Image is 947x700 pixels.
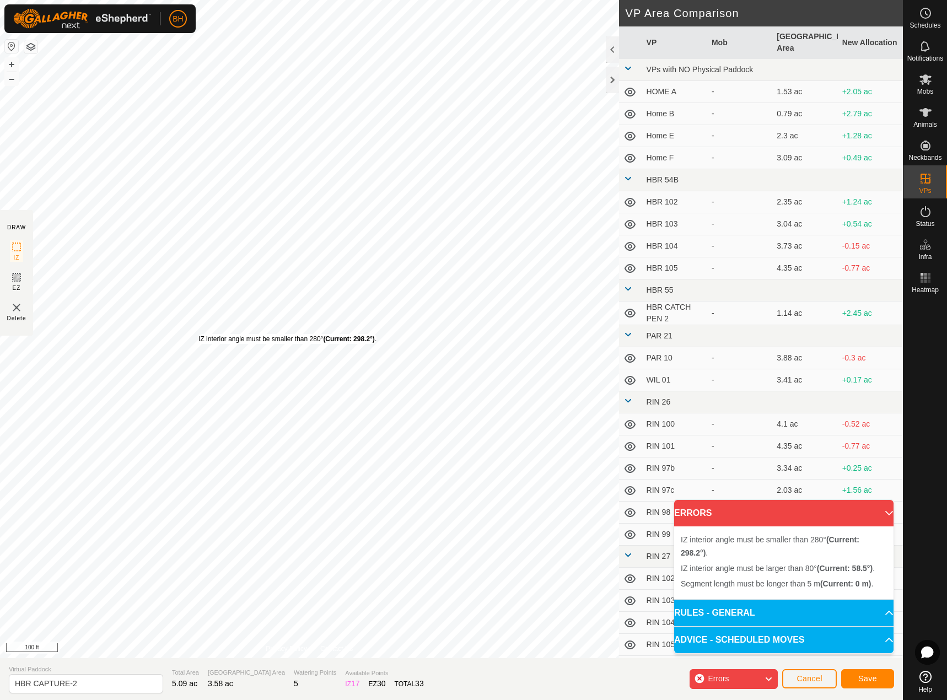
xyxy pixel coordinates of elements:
[838,213,903,235] td: +0.54 ac
[642,235,707,257] td: HBR 104
[642,457,707,480] td: RIN 97b
[7,223,26,231] div: DRAW
[647,397,671,406] span: RIN 26
[5,58,18,71] button: +
[838,369,903,391] td: +0.17 ac
[681,579,873,588] span: Segment length must be longer than 5 m .
[9,665,163,674] span: Virtual Paddock
[13,9,151,29] img: Gallagher Logo
[642,213,707,235] td: HBR 103
[772,457,837,480] td: 3.34 ac
[172,679,197,688] span: 5.09 ac
[395,678,424,690] div: TOTAL
[907,55,943,62] span: Notifications
[712,130,768,142] div: -
[681,535,859,557] span: IZ interior angle must be smaller than 280° .
[712,308,768,319] div: -
[674,526,894,599] p-accordion-content: ERRORS
[642,191,707,213] td: HBR 102
[838,347,903,369] td: -0.3 ac
[642,147,707,169] td: Home F
[712,240,768,252] div: -
[838,26,903,59] th: New Allocation
[908,154,941,161] span: Neckbands
[674,507,712,520] span: ERRORS
[642,435,707,457] td: RIN 101
[797,674,822,683] span: Cancel
[647,286,674,294] span: HBR 55
[772,435,837,457] td: 4.35 ac
[681,564,875,573] span: IZ interior angle must be larger than 80° .
[208,668,285,677] span: [GEOGRAPHIC_DATA] Area
[838,235,903,257] td: -0.15 ac
[712,462,768,474] div: -
[642,502,707,524] td: RIN 98
[647,175,679,184] span: HBR 54B
[918,254,932,260] span: Infra
[918,686,932,693] span: Help
[10,301,23,314] img: VP
[5,72,18,85] button: –
[712,108,768,120] div: -
[712,440,768,452] div: -
[294,679,298,688] span: 5
[772,147,837,169] td: 3.09 ac
[642,26,707,59] th: VP
[642,369,707,391] td: WIL 01
[345,669,423,678] span: Available Points
[198,334,376,344] div: IZ interior angle must be smaller than 280° .
[712,484,768,496] div: -
[838,413,903,435] td: -0.52 ac
[838,257,903,279] td: -0.77 ac
[838,457,903,480] td: +0.25 ac
[642,347,707,369] td: PAR 10
[772,301,837,325] td: 1.14 ac
[772,656,837,678] td: 5.07 ac
[415,679,424,688] span: 33
[838,81,903,103] td: +2.05 ac
[13,284,21,292] span: EZ
[817,564,873,573] b: (Current: 58.5°)
[642,257,707,279] td: HBR 105
[838,435,903,457] td: -0.77 ac
[647,65,754,74] span: VPs with NO Physical Paddock
[772,125,837,147] td: 2.3 ac
[838,656,903,678] td: -1.48 ac
[712,262,768,274] div: -
[294,668,336,677] span: Watering Points
[910,22,940,29] span: Schedules
[345,678,359,690] div: IZ
[674,500,894,526] p-accordion-header: ERRORS
[674,627,894,653] p-accordion-header: ADVICE - SCHEDULED MOVES
[903,666,947,697] a: Help
[772,103,837,125] td: 0.79 ac
[647,552,671,561] span: RIN 27
[772,235,837,257] td: 3.73 ac
[642,634,707,656] td: RIN 105
[377,679,386,688] span: 30
[323,335,375,343] b: (Current: 298.2°)
[208,679,233,688] span: 3.58 ac
[642,590,707,612] td: RIN 103
[917,88,933,95] span: Mobs
[838,125,903,147] td: +1.28 ac
[838,103,903,125] td: +2.79 ac
[712,218,768,230] div: -
[772,413,837,435] td: 4.1 ac
[642,612,707,634] td: RIN 104
[912,287,939,293] span: Heatmap
[782,669,837,688] button: Cancel
[647,331,672,340] span: PAR 21
[320,644,353,654] a: Contact Us
[838,480,903,502] td: +1.56 ac
[674,606,755,620] span: RULES - GENERAL
[838,301,903,325] td: +2.45 ac
[772,81,837,103] td: 1.53 ac
[642,524,707,546] td: RIN 99
[674,633,804,647] span: ADVICE - SCHEDULED MOVES
[642,413,707,435] td: RIN 100
[642,81,707,103] td: HOME A
[772,257,837,279] td: 4.35 ac
[674,600,894,626] p-accordion-header: RULES - GENERAL
[642,480,707,502] td: RIN 97c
